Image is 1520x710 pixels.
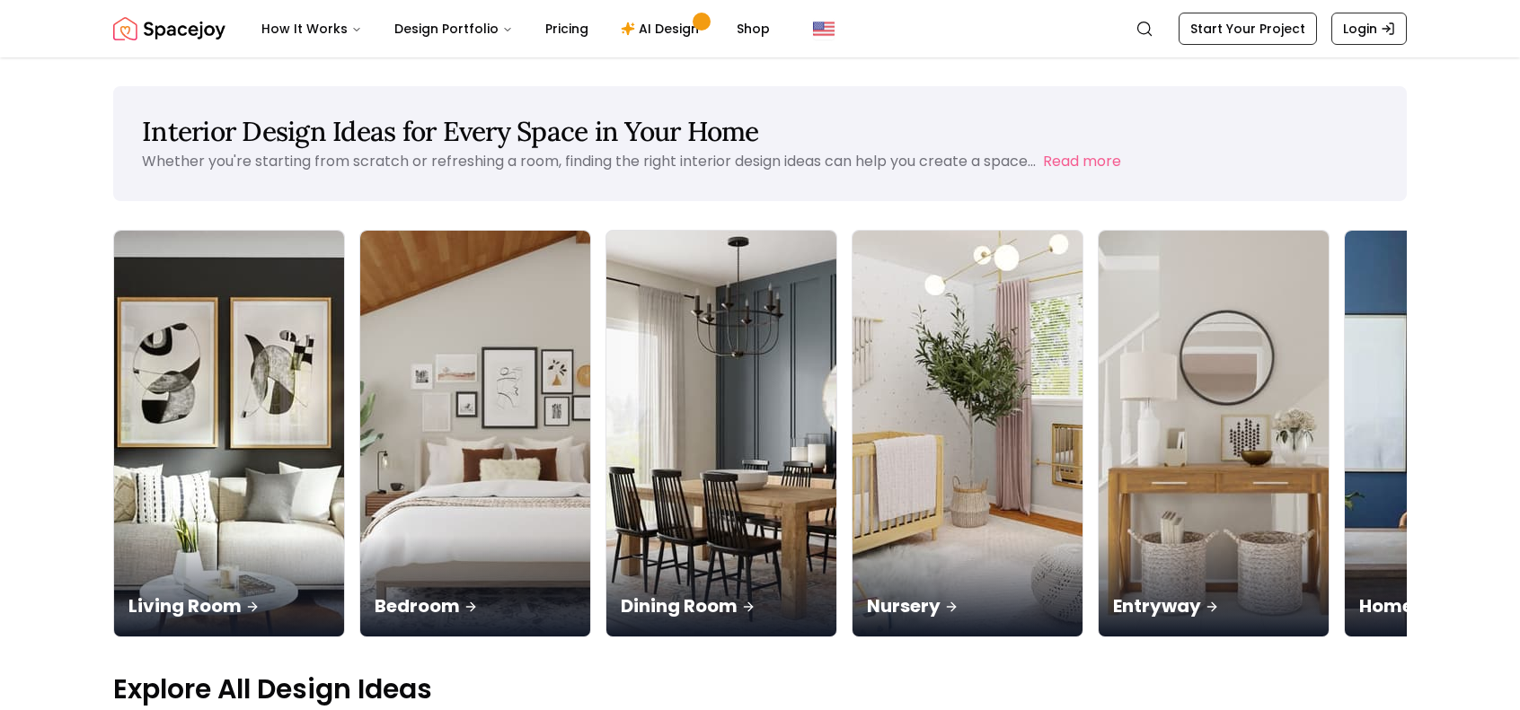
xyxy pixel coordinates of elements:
[247,11,784,47] nav: Main
[360,231,590,636] img: Bedroom
[531,11,603,47] a: Pricing
[867,593,1068,618] p: Nursery
[1099,231,1329,636] img: Entryway
[605,230,837,637] a: Dining RoomDining Room
[247,11,376,47] button: How It Works
[1043,151,1121,172] button: Read more
[1113,593,1314,618] p: Entryway
[142,115,1378,147] h1: Interior Design Ideas for Every Space in Your Home
[113,673,1407,706] p: Explore All Design Ideas
[853,231,1083,636] img: Nursery
[1331,13,1407,45] a: Login
[113,230,345,637] a: Living RoomLiving Room
[375,593,576,618] p: Bedroom
[380,11,527,47] button: Design Portfolio
[113,11,225,47] img: Spacejoy Logo
[142,151,1036,171] p: Whether you're starting from scratch or refreshing a room, finding the right interior design idea...
[114,231,344,636] img: Living Room
[813,18,835,39] img: United States
[128,593,330,618] p: Living Room
[1098,230,1330,637] a: EntrywayEntryway
[722,11,784,47] a: Shop
[113,11,225,47] a: Spacejoy
[606,11,719,47] a: AI Design
[1179,13,1317,45] a: Start Your Project
[606,231,836,636] img: Dining Room
[852,230,1083,637] a: NurseryNursery
[359,230,591,637] a: BedroomBedroom
[621,593,822,618] p: Dining Room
